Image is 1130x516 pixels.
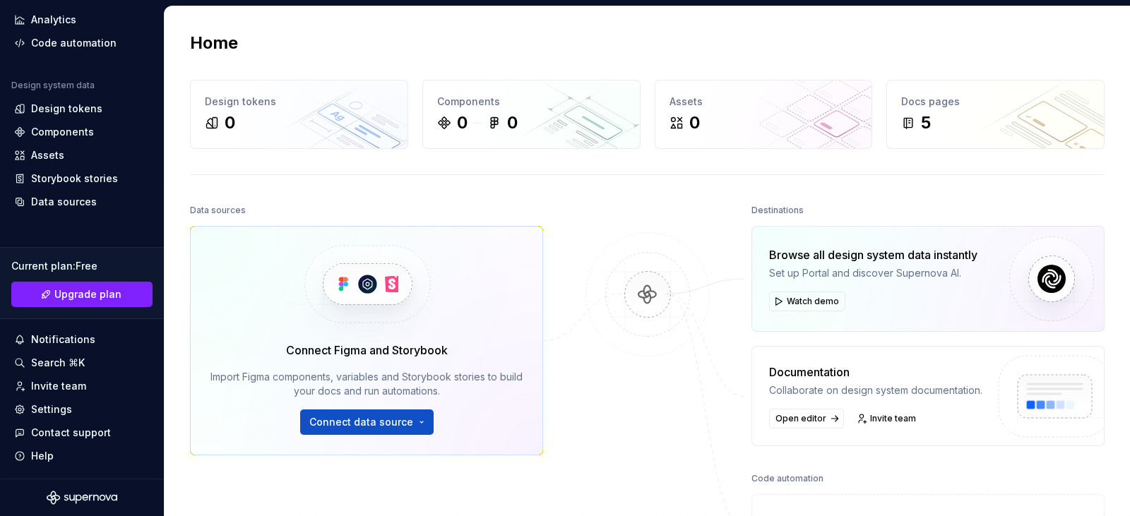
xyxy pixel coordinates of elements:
div: Assets [31,148,64,162]
a: Design tokens0 [190,80,408,149]
div: Components [31,125,94,139]
div: Collaborate on design system documentation. [769,383,982,397]
div: Help [31,449,54,463]
div: Design system data [11,80,95,91]
div: Destinations [751,200,804,220]
div: Contact support [31,426,111,440]
div: Storybook stories [31,172,118,186]
div: Invite team [31,379,86,393]
div: Assets [670,95,858,109]
div: 0 [507,112,518,134]
a: Docs pages5 [886,80,1105,149]
a: Analytics [8,8,155,31]
div: Import Figma components, variables and Storybook stories to build your docs and run automations. [210,370,523,398]
a: Invite team [8,375,155,397]
div: Design tokens [31,102,102,116]
button: Watch demo [769,292,845,311]
div: Docs pages [901,95,1090,109]
div: 0 [457,112,468,134]
a: Assets [8,144,155,167]
a: Design tokens [8,97,155,120]
a: Assets0 [655,80,873,149]
div: Data sources [31,195,97,209]
button: Connect data source [300,409,434,435]
div: Settings [31,402,72,416]
div: Set up Portal and discover Supernova AI. [769,266,977,280]
div: 5 [921,112,931,134]
div: Design tokens [205,95,393,109]
button: Contact support [8,421,155,444]
div: Documentation [769,364,982,380]
div: Search ⌘K [31,356,85,370]
button: Upgrade plan [11,282,153,307]
a: Components [8,121,155,143]
button: Help [8,445,155,467]
div: 0 [225,112,235,134]
span: Watch demo [787,296,839,307]
a: Settings [8,398,155,421]
button: Search ⌘K [8,352,155,374]
div: Code automation [31,36,117,50]
a: Data sources [8,191,155,213]
a: Components00 [422,80,641,149]
div: Current plan : Free [11,259,153,273]
div: Browse all design system data instantly [769,246,977,263]
div: Notifications [31,332,95,347]
button: Notifications [8,328,155,351]
span: Invite team [870,413,916,424]
a: Invite team [852,409,922,428]
a: Open editor [769,409,844,428]
svg: Supernova Logo [47,491,117,505]
div: Data sources [190,200,246,220]
a: Code automation [8,32,155,54]
h2: Home [190,32,238,54]
div: Analytics [31,13,76,27]
div: Code automation [751,469,823,488]
span: Open editor [775,413,826,424]
div: Components [437,95,626,109]
div: Connect Figma and Storybook [286,342,448,359]
span: Connect data source [309,415,413,429]
a: Storybook stories [8,167,155,190]
div: 0 [689,112,700,134]
span: Upgrade plan [54,287,121,301]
